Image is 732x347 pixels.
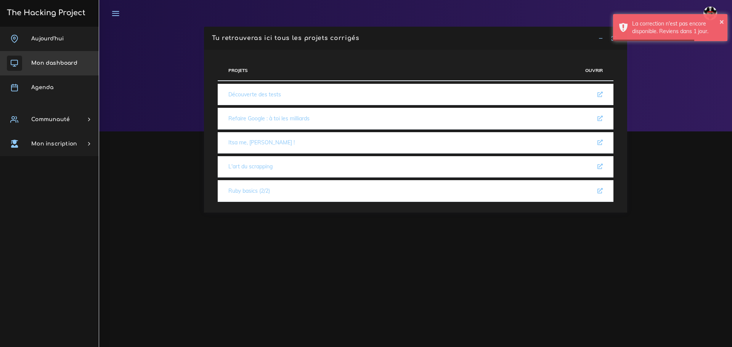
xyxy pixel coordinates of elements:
button: × [719,18,724,25]
a: L'art du scrapping [228,163,273,170]
span: Aujourd'hui [31,36,64,42]
span: Communauté [31,117,70,122]
span: Mon inscription [31,141,77,147]
span: Agenda [31,85,53,90]
h4: Tu retrouveras ici tous les projets corrigés [212,35,619,42]
a: Découverte des tests [228,91,281,98]
div: La correction n'est pas encore disponible. Reviens dans 1 jour. [632,20,722,35]
th: Ouvrir [505,61,613,81]
a: Ruby basics (2/2) [228,187,270,194]
a: Refaire Google : à toi les milliards [228,115,310,122]
th: Projets [218,61,505,81]
a: Itsa me, [PERSON_NAME] ! [228,139,295,146]
img: avatar [703,6,717,20]
span: Mon dashboard [31,60,77,66]
h3: The Hacking Project [5,9,85,17]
